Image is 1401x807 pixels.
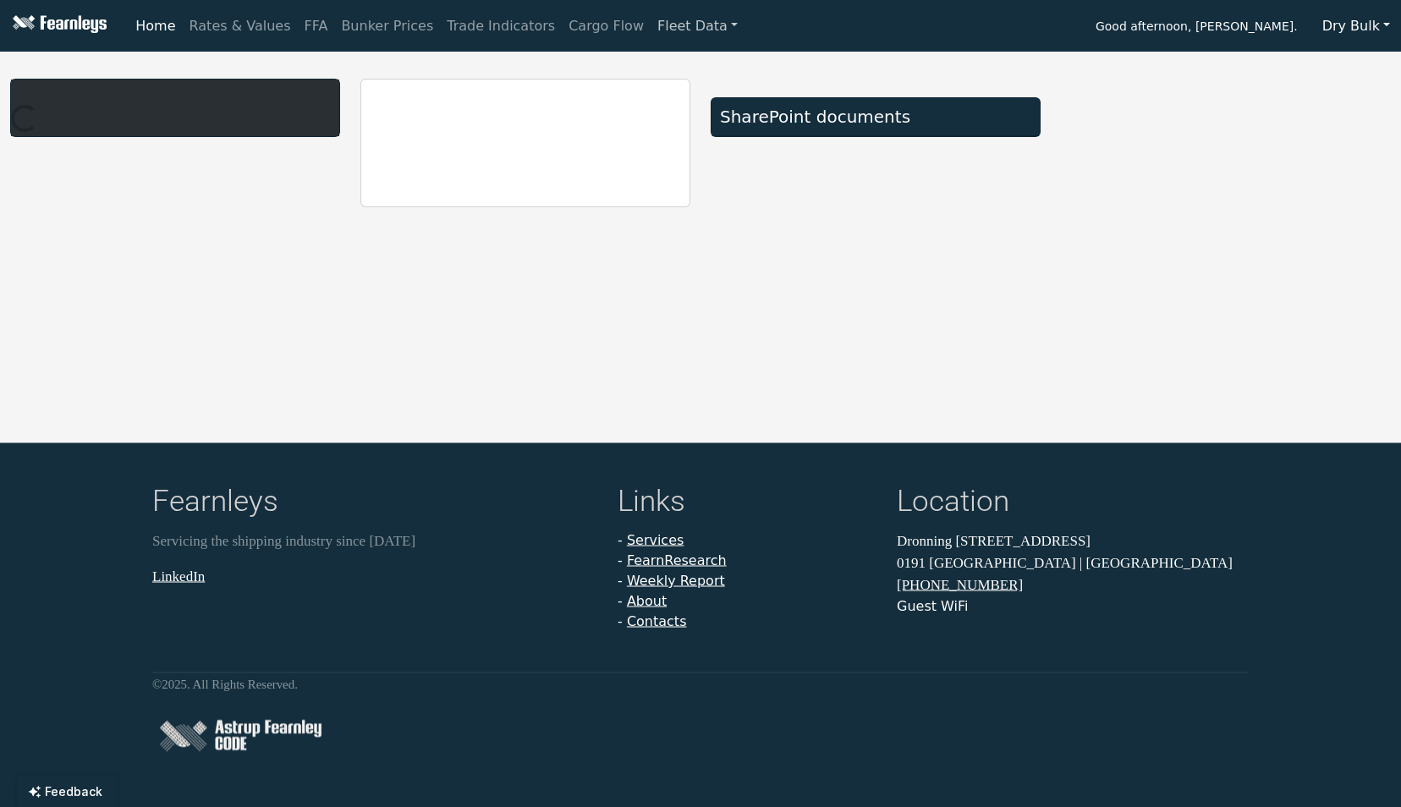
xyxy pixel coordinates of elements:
h4: Fearnleys [152,484,597,524]
a: Home [129,9,182,43]
p: Servicing the shipping industry since [DATE] [152,530,597,552]
img: Fearnleys Logo [8,15,107,36]
li: - [618,551,876,571]
button: Dry Bulk [1311,10,1401,42]
a: FearnResearch [627,552,727,568]
a: Rates & Values [183,9,298,43]
a: Trade Indicators [440,9,562,43]
a: Cargo Flow [562,9,651,43]
button: Guest WiFi [897,596,968,617]
h4: Links [618,484,876,524]
a: Contacts [627,613,687,629]
div: SharePoint documents [720,107,1031,127]
iframe: report archive [361,80,690,206]
a: LinkedIn [152,568,205,584]
li: - [618,530,876,551]
p: Dronning [STREET_ADDRESS] [897,530,1249,552]
a: [PHONE_NUMBER] [897,577,1023,593]
li: - [618,571,876,591]
p: 0191 [GEOGRAPHIC_DATA] | [GEOGRAPHIC_DATA] [897,552,1249,574]
a: Services [627,532,684,548]
li: - [618,591,876,612]
a: Bunker Prices [334,9,440,43]
a: FFA [298,9,335,43]
a: Weekly Report [627,573,725,589]
li: - [618,612,876,632]
h4: Location [897,484,1249,524]
span: Good afternoon, [PERSON_NAME]. [1096,14,1298,42]
a: About [627,593,667,609]
a: Fleet Data [651,9,744,43]
small: © 2025 . All Rights Reserved. [152,678,298,691]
